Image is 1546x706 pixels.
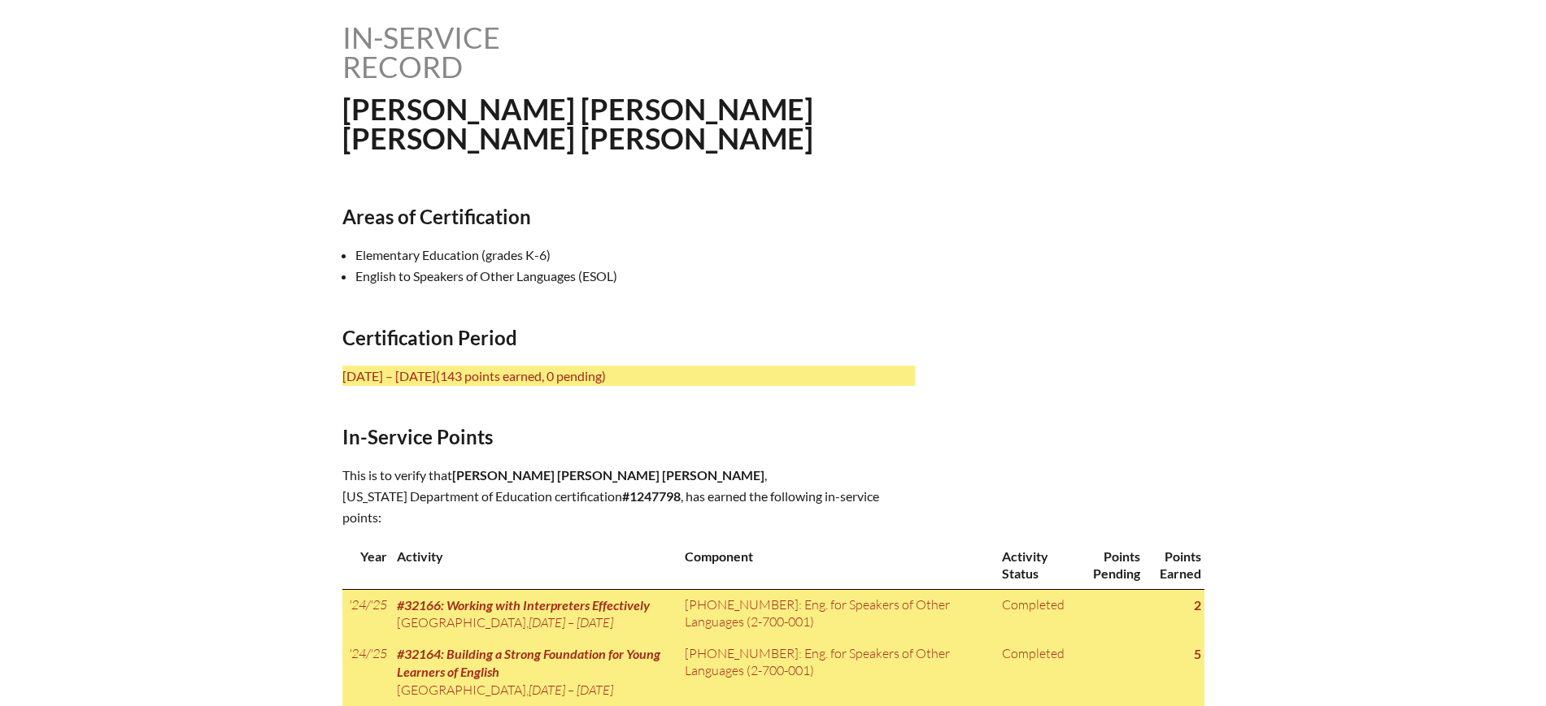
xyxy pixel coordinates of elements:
th: Component [678,541,995,589]
th: Activity Status [995,541,1077,589]
strong: 5 [1194,646,1201,661]
td: '24/'25 [342,639,390,705]
td: [PHONE_NUMBER]: Eng. for Speakers of Other Languages (2-700-001) [678,639,995,705]
td: [PHONE_NUMBER]: Eng. for Speakers of Other Languages (2-700-001) [678,589,995,638]
th: Activity [390,541,679,589]
th: Points Pending [1077,541,1143,589]
span: #32166: Working with Interpreters Effectively [397,597,650,613]
th: Year [342,541,390,589]
p: [DATE] – [DATE] [342,366,915,387]
h2: In-Service Points [342,425,915,448]
td: '24/'25 [342,589,390,638]
td: , [390,589,679,638]
span: #32164: Building a Strong Foundation for Young Learners of English [397,646,660,679]
span: [DATE] – [DATE] [529,682,613,698]
h2: Areas of Certification [342,205,915,228]
b: #1247798 [622,488,681,504]
span: [DATE] – [DATE] [529,614,613,630]
p: This is to verify that , [US_STATE] Department of Education certification , has earned the follow... [342,465,915,528]
td: Completed [995,639,1077,705]
th: Points Earned [1143,541,1204,589]
h1: In-service record [342,23,670,81]
h2: Certification Period [342,326,915,349]
td: , [390,639,679,705]
span: [GEOGRAPHIC_DATA] [397,682,526,698]
td: Completed [995,589,1077,638]
h1: [PERSON_NAME] [PERSON_NAME] [PERSON_NAME] [PERSON_NAME] [342,94,877,153]
li: English to Speakers of Other Languages (ESOL) [355,266,928,287]
strong: 2 [1194,597,1201,613]
span: [PERSON_NAME] [PERSON_NAME] [PERSON_NAME] [452,467,764,483]
span: [GEOGRAPHIC_DATA] [397,614,526,630]
span: (143 points earned, 0 pending) [436,368,606,383]
li: Elementary Education (grades K-6) [355,245,928,266]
